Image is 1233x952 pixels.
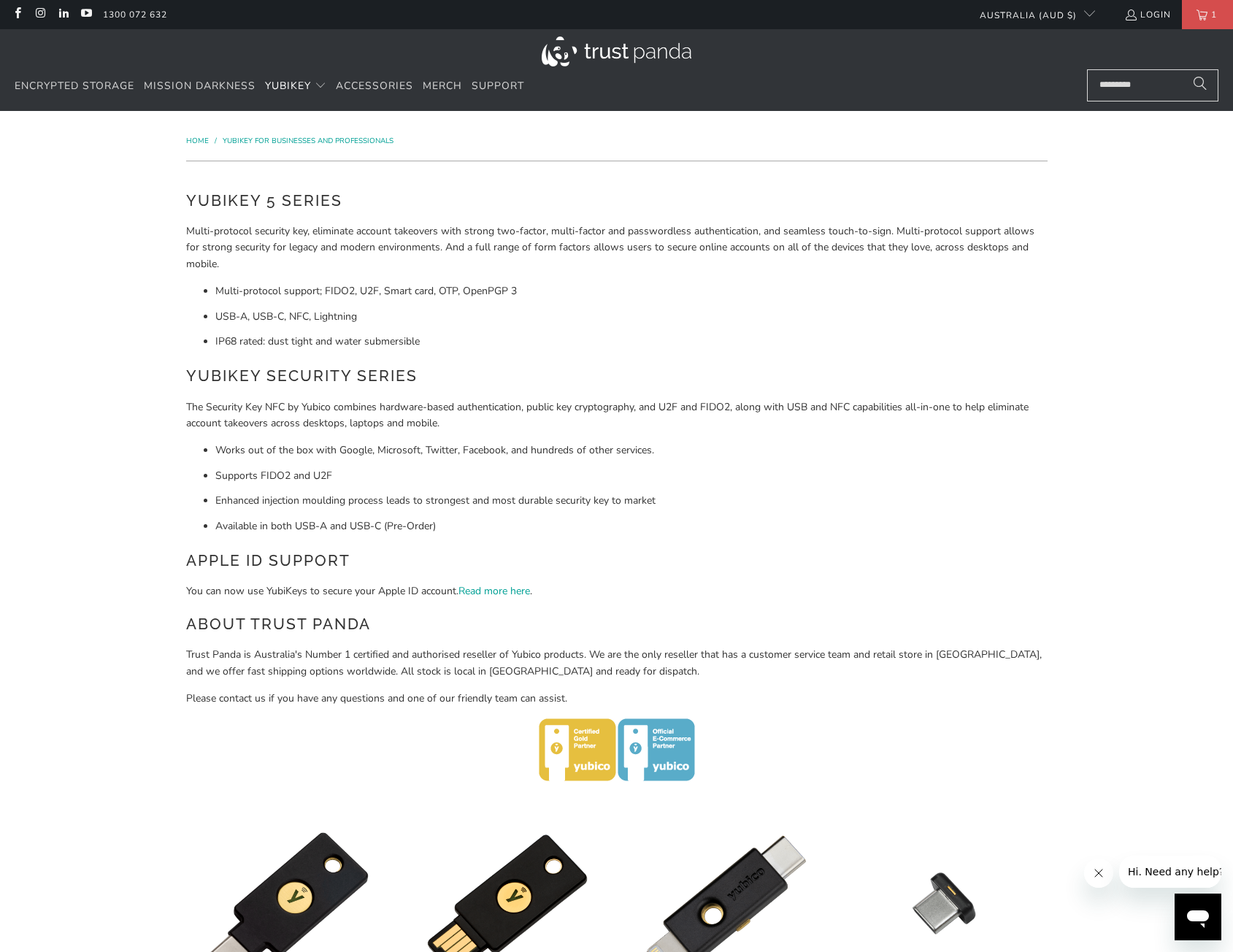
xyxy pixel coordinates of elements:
[34,9,46,20] a: Trust Panda Australia on Instagram
[80,9,92,20] a: Trust Panda Australia on YouTube
[186,613,1048,636] h2: About Trust Panda
[186,136,209,146] span: Home
[186,583,1048,599] p: You can now use YubiKeys to secure your Apple ID account. .
[9,10,105,22] span: Hi. Need any help?
[186,136,211,146] a: Home
[57,9,69,20] a: Trust Panda Australia on LinkedIn
[186,691,1048,707] p: Please contact us if you have any questions and one of our friendly team can assist.
[144,79,256,93] span: Mission Darkness
[265,69,326,104] summary: YubiKey
[423,79,462,93] span: Merch
[542,37,691,66] img: Trust Panda Australia
[186,189,1048,212] h2: YubiKey 5 Series
[15,69,524,104] nav: Translation missing: en.navigation.header.main_nav
[186,223,1048,272] p: Multi-protocol security key, eliminate account takeovers with strong two-factor, multi-factor and...
[1182,69,1218,101] button: Search
[215,518,1048,534] li: Available in both USB-A and USB-C (Pre-Order)
[103,7,167,23] a: 1300 072 632
[215,468,1048,484] li: Supports FIDO2 and U2F
[472,79,524,93] span: Support
[458,584,530,598] a: Read more here
[11,9,23,20] a: Trust Panda Australia on Facebook
[144,69,256,104] a: Mission Darkness
[215,493,1048,509] li: Enhanced injection moulding process leads to strongest and most durable security key to market
[215,283,1048,299] li: Multi-protocol support; FIDO2, U2F, Smart card, OTP, OpenPGP 3
[223,136,393,146] a: YubiKey for Businesses and Professionals
[1084,859,1113,888] iframe: Close message
[215,136,217,146] span: /
[1119,856,1221,888] iframe: Message from company
[15,79,134,93] span: Encrypted Storage
[186,399,1048,432] p: The Security Key NFC by Yubico combines hardware-based authentication, public key cryptography, a...
[472,69,524,104] a: Support
[186,364,1048,388] h2: YubiKey Security Series
[1087,69,1218,101] input: Search...
[15,69,134,104] a: Encrypted Storage
[336,79,413,93] span: Accessories
[215,442,1048,458] li: Works out of the box with Google, Microsoft, Twitter, Facebook, and hundreds of other services.
[1175,894,1221,940] iframe: Button to launch messaging window
[423,69,462,104] a: Merch
[215,309,1048,325] li: USB-A, USB-C, NFC, Lightning
[186,549,1048,572] h2: Apple ID Support
[265,79,311,93] span: YubiKey
[336,69,413,104] a: Accessories
[186,647,1048,680] p: Trust Panda is Australia's Number 1 certified and authorised reseller of Yubico products. We are ...
[1124,7,1171,23] a: Login
[215,334,1048,350] li: IP68 rated: dust tight and water submersible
